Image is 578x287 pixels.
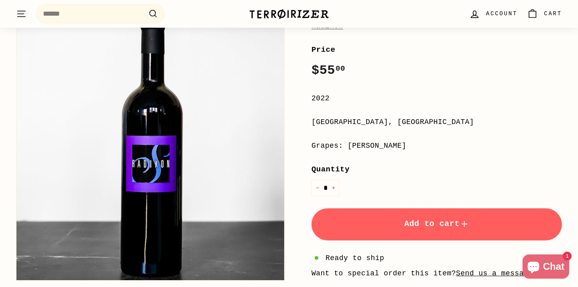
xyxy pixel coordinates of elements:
[544,9,562,18] span: Cart
[522,2,567,26] a: Cart
[311,163,562,175] label: Quantity
[486,9,517,18] span: Account
[520,254,572,281] inbox-online-store-chat: Shopify online store chat
[456,269,533,277] a: Send us a message
[311,116,562,128] div: [GEOGRAPHIC_DATA], [GEOGRAPHIC_DATA]
[311,208,562,240] button: Add to cart
[311,22,343,30] a: Radikon
[404,219,469,228] span: Add to cart
[311,140,562,152] div: Grapes: [PERSON_NAME]
[311,93,562,104] div: 2022
[464,2,522,26] a: Account
[328,180,340,196] button: Increase item quantity by one
[336,64,345,73] sup: 00
[311,63,345,78] span: $55
[311,44,562,56] label: Price
[326,252,384,264] span: Ready to ship
[311,180,324,196] button: Reduce item quantity by one
[311,268,562,279] li: Want to special order this item?
[311,180,340,196] input: quantity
